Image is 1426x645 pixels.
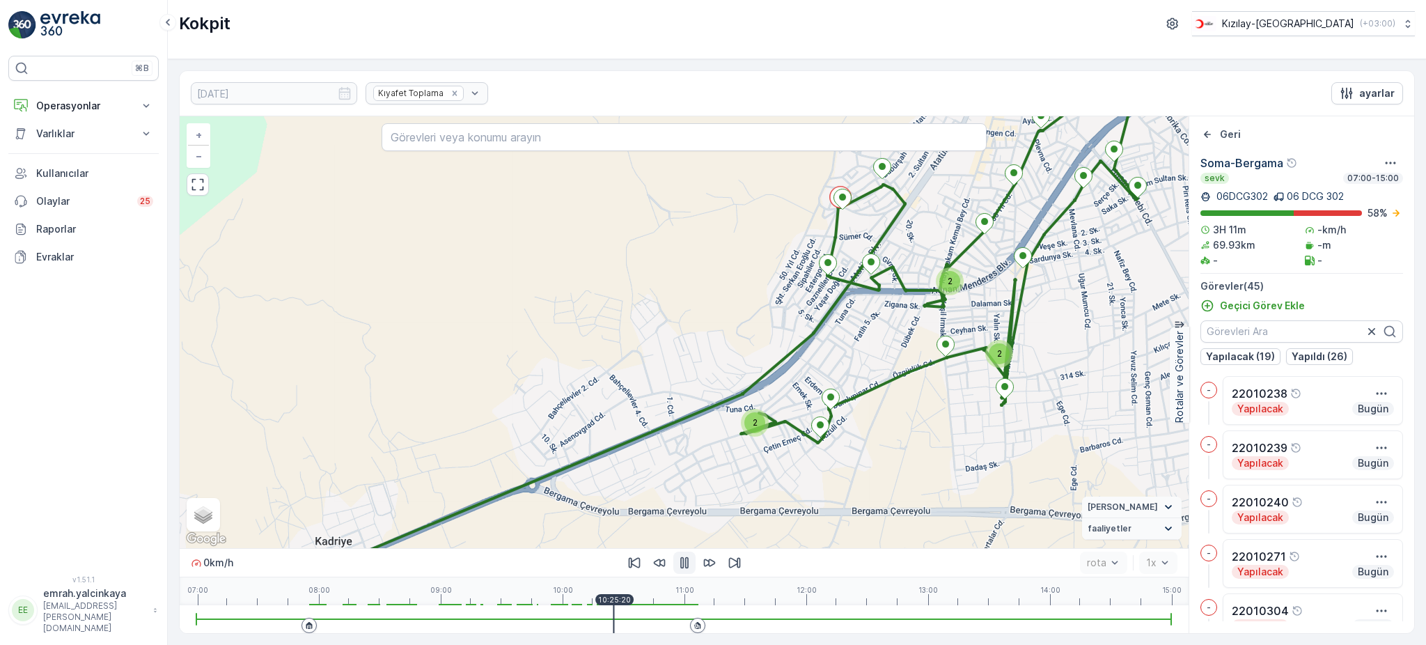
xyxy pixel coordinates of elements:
[1359,86,1395,100] p: ayarlar
[1222,17,1354,31] p: Kızılay-[GEOGRAPHIC_DATA]
[1213,223,1246,237] p: 3H 11m
[1173,331,1186,423] p: Rotalar ve Görevler
[1220,127,1241,141] p: Geri
[1356,619,1390,633] p: Bugün
[430,586,452,594] p: 09:00
[1200,155,1283,171] p: Soma-Bergama
[40,11,100,39] img: logo_light-DOdMpM7g.png
[8,243,159,271] a: Evraklar
[1207,384,1211,396] p: -
[8,586,159,634] button: EEemrah.yalcinkaya[EMAIL_ADDRESS][PERSON_NAME][DOMAIN_NAME]
[1206,350,1275,364] p: Yapılacak (19)
[1203,173,1226,184] p: sevk
[1292,350,1347,364] p: Yapıldı (26)
[1213,238,1255,252] p: 69.93km
[1236,565,1285,579] p: Yapılacak
[1360,18,1395,29] p: ( +03:00 )
[135,63,149,74] p: ⌘B
[918,586,938,594] p: 13:00
[36,250,153,264] p: Evraklar
[1356,456,1390,470] p: Bugün
[1290,442,1301,453] div: Yardım Araç İkonu
[179,13,230,35] p: Kokpit
[1207,547,1211,559] p: -
[183,530,229,548] img: Google
[1236,402,1285,416] p: Yapılacak
[8,92,159,120] button: Operasyonlar
[1192,11,1415,36] button: Kızılay-[GEOGRAPHIC_DATA](+03:00)
[1200,299,1305,313] a: Geçici Görev Ekle
[43,586,146,600] p: emrah.yalcinkaya
[1232,603,1289,619] p: 22010304
[12,599,34,621] div: EE
[936,267,964,295] div: 2
[797,586,817,594] p: 12:00
[1236,619,1285,633] p: Yapılacak
[36,127,131,141] p: Varlıklar
[8,187,159,215] a: Olaylar25
[1088,523,1131,534] span: faaliyetler
[1368,206,1388,220] p: 58 %
[1200,348,1280,365] button: Yapılacak (19)
[1082,518,1182,540] summary: faaliyetler
[140,196,150,207] p: 25
[188,146,209,166] a: Uzaklaştır
[1286,157,1297,169] div: Yardım Araç İkonu
[203,556,233,570] p: 0 km/h
[1317,254,1322,267] p: -
[1200,127,1241,141] a: Geri
[1286,348,1353,365] button: Yapıldı (26)
[1207,602,1211,613] p: -
[1207,439,1211,450] p: -
[741,409,769,437] div: 2
[1292,497,1303,508] div: Yardım Araç İkonu
[1356,565,1390,579] p: Bugün
[1317,223,1346,237] p: -km/h
[1214,189,1268,203] p: 06DCG302
[308,586,330,594] p: 08:00
[36,194,129,208] p: Olaylar
[188,499,219,530] a: Layers
[598,596,631,604] p: 10:25:20
[675,586,694,594] p: 11:00
[1236,456,1285,470] p: Yapılacak
[997,348,1002,359] span: 2
[1331,82,1403,104] button: ayarlar
[1356,511,1390,524] p: Bugün
[8,575,159,584] span: v 1.51.1
[1289,551,1300,562] div: Yardım Araç İkonu
[1220,299,1305,313] p: Geçici Görev Ekle
[196,150,203,162] span: −
[1232,548,1286,565] p: 22010271
[1287,189,1344,203] p: 06 DCG 302
[1346,173,1400,184] p: 07:00-15:00
[1040,586,1060,594] p: 14:00
[191,82,357,104] input: dd/mm/yyyy
[1290,388,1301,399] div: Yardım Araç İkonu
[1192,16,1216,31] img: k%C4%B1z%C4%B1lay_jywRncg.png
[183,530,229,548] a: Bu bölgeyi Google Haritalar'da açın (yeni pencerede açılır)
[1162,586,1182,594] p: 15:00
[36,99,131,113] p: Operasyonlar
[188,125,209,146] a: Yakınlaştır
[8,215,159,243] a: Raporlar
[1200,279,1403,293] p: Görevler ( 45 )
[8,120,159,148] button: Varlıklar
[8,11,36,39] img: logo
[8,160,159,187] a: Kullanıcılar
[948,276,953,286] span: 2
[43,600,146,634] p: [EMAIL_ADDRESS][PERSON_NAME][DOMAIN_NAME]
[1317,238,1331,252] p: -m
[1088,502,1158,513] span: [PERSON_NAME]
[187,586,208,594] p: 07:00
[196,129,202,141] span: +
[553,586,573,594] p: 10:00
[1207,493,1211,504] p: -
[753,417,758,428] span: 2
[1356,402,1390,416] p: Bugün
[985,340,1013,368] div: 2
[36,166,153,180] p: Kullanıcılar
[1082,497,1182,518] summary: [PERSON_NAME]
[1236,511,1285,524] p: Yapılacak
[1292,605,1303,616] div: Yardım Araç İkonu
